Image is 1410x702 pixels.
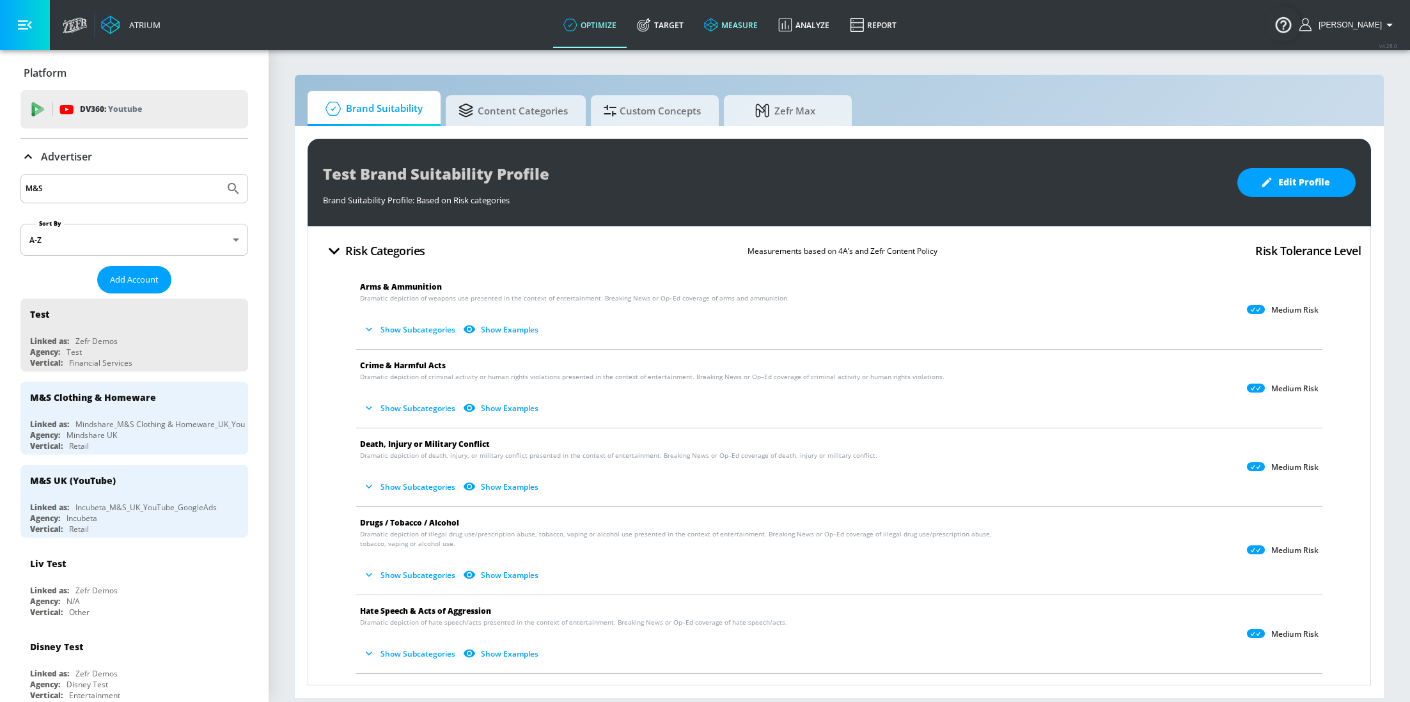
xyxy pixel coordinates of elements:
[69,690,120,701] div: Entertainment
[69,524,89,534] div: Retail
[30,524,63,534] div: Vertical:
[345,242,425,260] h4: Risk Categories
[67,596,80,607] div: N/A
[1379,42,1397,49] span: v 4.28.0
[553,2,627,48] a: optimize
[30,641,83,653] div: Disney Test
[75,585,118,596] div: Zefr Demos
[748,244,937,258] p: Measurements based on 4A’s and Zefr Content Policy
[30,607,63,618] div: Vertical:
[360,529,1017,549] span: Dramatic depiction of illegal drug use/prescription abuse, tobacco, vaping or alcohol use present...
[30,679,60,690] div: Agency:
[360,684,423,695] span: Misinformation
[1271,305,1319,315] p: Medium Risk
[30,391,156,403] div: M&S Clothing & Homeware
[20,382,248,455] div: M&S Clothing & HomewareLinked as:Mindshare_M&S Clothing & Homeware_UK_YouTube_GoogleAdsAgency:Min...
[108,102,142,116] p: Youtube
[360,319,460,340] button: Show Subcategories
[20,299,248,371] div: TestLinked as:Zefr DemosAgency:TestVertical:Financial Services
[360,281,442,292] span: Arms & Ammunition
[30,308,49,320] div: Test
[20,90,248,129] div: DV360: Youtube
[323,188,1225,206] div: Brand Suitability Profile: Based on Risk categories
[360,476,460,497] button: Show Subcategories
[67,430,117,441] div: Mindshare UK
[360,372,944,382] span: Dramatic depiction of criminal activity or human rights violations presented in the context of en...
[460,476,544,497] button: Show Examples
[458,95,568,126] span: Content Categories
[41,150,92,164] p: Advertiser
[30,430,60,441] div: Agency:
[30,474,116,487] div: M&S UK (YouTube)
[460,565,544,586] button: Show Examples
[30,357,63,368] div: Vertical:
[69,607,90,618] div: Other
[67,347,82,357] div: Test
[460,319,544,340] button: Show Examples
[840,2,907,48] a: Report
[360,565,460,586] button: Show Subcategories
[75,419,305,430] div: Mindshare_M&S Clothing & Homeware_UK_YouTube_GoogleAds
[694,2,768,48] a: measure
[1299,17,1397,33] button: [PERSON_NAME]
[360,605,491,616] span: Hate Speech & Acts of Aggression
[360,643,460,664] button: Show Subcategories
[219,175,247,203] button: Submit Search
[1313,20,1382,29] span: login as: stephanie.wolklin@zefr.com
[1263,175,1330,191] span: Edit Profile
[30,336,69,347] div: Linked as:
[110,272,159,287] span: Add Account
[320,93,423,124] span: Brand Suitability
[360,439,490,449] span: Death, Injury or Military Conflict
[24,66,67,80] p: Platform
[737,95,834,126] span: Zefr Max
[768,2,840,48] a: Analyze
[360,451,877,460] span: Dramatic depiction of death, injury, or military conflict presented in the context of entertainme...
[30,596,60,607] div: Agency:
[460,398,544,419] button: Show Examples
[67,679,108,690] div: Disney Test
[124,19,161,31] div: Atrium
[20,548,248,621] div: Liv TestLinked as:Zefr DemosAgency:N/AVertical:Other
[101,15,161,35] a: Atrium
[318,236,430,266] button: Risk Categories
[360,398,460,419] button: Show Subcategories
[97,266,171,293] button: Add Account
[75,502,217,513] div: Incubeta_M&S_UK_YouTube_GoogleAds
[30,668,69,679] div: Linked as:
[1271,462,1319,472] p: Medium Risk
[460,643,544,664] button: Show Examples
[75,668,118,679] div: Zefr Demos
[360,517,459,528] span: Drugs / Tobacco / Alcohol
[20,55,248,91] div: Platform
[360,618,787,627] span: Dramatic depiction of hate speech/acts presented in the context of entertainment. Breaking News o...
[30,419,69,430] div: Linked as:
[26,180,219,197] input: Search by name
[604,95,701,126] span: Custom Concepts
[20,224,248,256] div: A-Z
[30,441,63,451] div: Vertical:
[1237,168,1356,197] button: Edit Profile
[30,347,60,357] div: Agency:
[30,502,69,513] div: Linked as:
[20,465,248,538] div: M&S UK (YouTube)Linked as:Incubeta_M&S_UK_YouTube_GoogleAdsAgency:IncubetaVertical:Retail
[30,690,63,701] div: Vertical:
[69,357,132,368] div: Financial Services
[1255,242,1361,260] h4: Risk Tolerance Level
[1271,545,1319,556] p: Medium Risk
[75,336,118,347] div: Zefr Demos
[80,102,142,116] p: DV360:
[360,360,446,371] span: Crime & Harmful Acts
[1271,384,1319,394] p: Medium Risk
[360,293,789,303] span: Dramatic depiction of weapons use presented in the context of entertainment. Breaking News or Op–...
[67,513,97,524] div: Incubeta
[1265,6,1301,42] button: Open Resource Center
[36,219,64,228] label: Sort By
[1271,629,1319,639] p: Medium Risk
[30,513,60,524] div: Agency:
[30,558,66,570] div: Liv Test
[30,585,69,596] div: Linked as:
